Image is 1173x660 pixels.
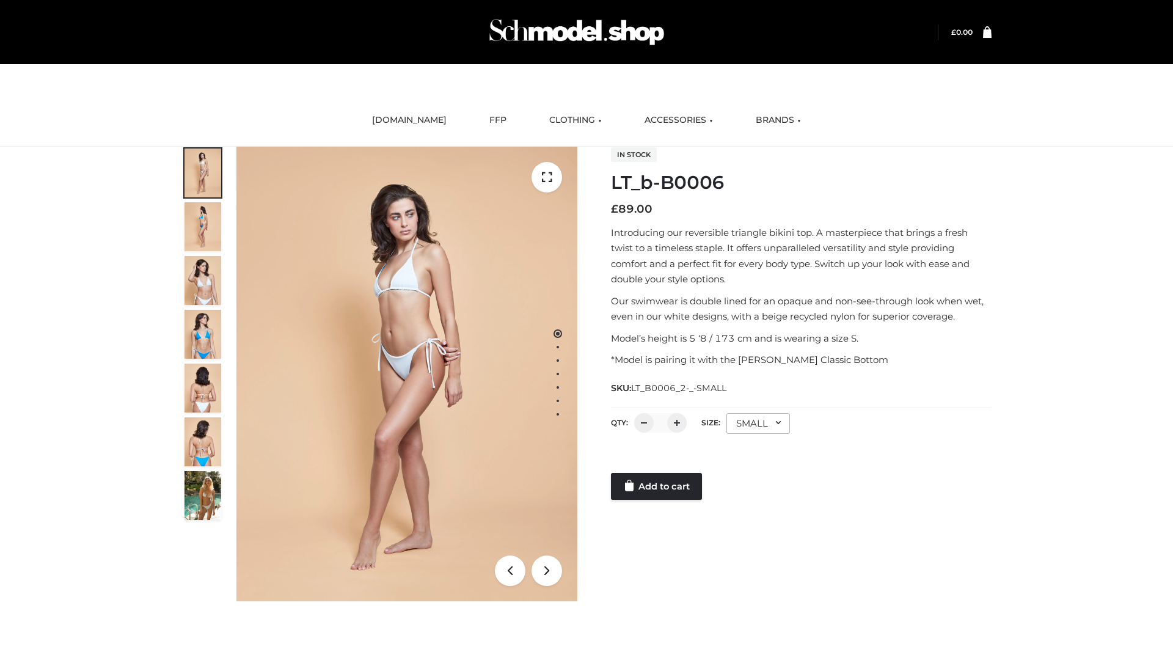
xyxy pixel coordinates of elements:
[611,293,992,324] p: Our swimwear is double lined for an opaque and non-see-through look when wet, even in our white d...
[747,107,810,134] a: BRANDS
[185,310,221,359] img: ArielClassicBikiniTop_CloudNine_AzureSky_OW114ECO_4-scaled.jpg
[726,413,790,434] div: SMALL
[185,148,221,197] img: ArielClassicBikiniTop_CloudNine_AzureSky_OW114ECO_1-scaled.jpg
[185,417,221,466] img: ArielClassicBikiniTop_CloudNine_AzureSky_OW114ECO_8-scaled.jpg
[951,28,973,37] bdi: 0.00
[611,473,702,500] a: Add to cart
[185,256,221,305] img: ArielClassicBikiniTop_CloudNine_AzureSky_OW114ECO_3-scaled.jpg
[611,147,657,162] span: In stock
[611,352,992,368] p: *Model is pairing it with the [PERSON_NAME] Classic Bottom
[635,107,722,134] a: ACCESSORIES
[611,225,992,287] p: Introducing our reversible triangle bikini top. A masterpiece that brings a fresh twist to a time...
[185,471,221,520] img: Arieltop_CloudNine_AzureSky2.jpg
[611,172,992,194] h1: LT_b-B0006
[611,418,628,427] label: QTY:
[480,107,516,134] a: FFP
[363,107,456,134] a: [DOMAIN_NAME]
[951,28,956,37] span: £
[611,202,618,216] span: £
[236,147,577,601] img: ArielClassicBikiniTop_CloudNine_AzureSky_OW114ECO_1
[611,381,728,395] span: SKU:
[185,202,221,251] img: ArielClassicBikiniTop_CloudNine_AzureSky_OW114ECO_2-scaled.jpg
[611,202,652,216] bdi: 89.00
[485,8,668,56] img: Schmodel Admin 964
[631,383,726,394] span: LT_B0006_2-_-SMALL
[951,28,973,37] a: £0.00
[611,331,992,346] p: Model’s height is 5 ‘8 / 173 cm and is wearing a size S.
[540,107,611,134] a: CLOTHING
[701,418,720,427] label: Size:
[185,364,221,413] img: ArielClassicBikiniTop_CloudNine_AzureSky_OW114ECO_7-scaled.jpg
